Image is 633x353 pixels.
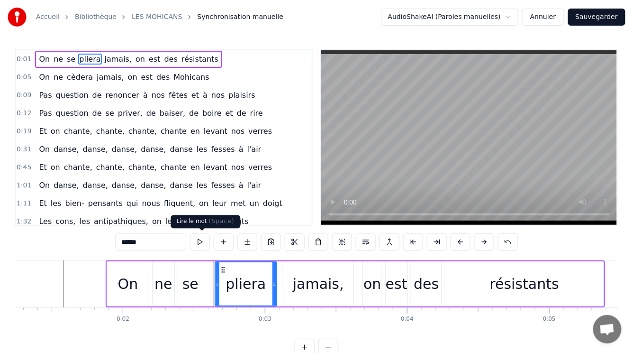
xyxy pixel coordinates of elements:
span: danse, [140,144,167,155]
span: nos [230,162,245,173]
span: en [190,162,201,173]
span: fliquent, [163,198,196,209]
span: Les [38,216,53,227]
span: On [38,72,51,83]
span: baiser, [159,108,186,119]
span: un [249,198,260,209]
span: nos [151,90,166,101]
span: et [225,108,234,119]
span: danse, [82,144,109,155]
span: des [155,72,171,83]
span: de [188,108,199,119]
span: se [66,54,76,65]
span: danse, [140,180,167,191]
span: Et [38,198,47,209]
span: pensants [87,198,124,209]
div: pliera [226,273,266,295]
img: youka [8,8,27,27]
span: 0:45 [17,163,31,172]
div: 0:04 [401,316,414,323]
span: 1:32 [17,217,31,226]
span: Synchronisation manuelle [198,12,284,22]
span: fesses [210,180,236,191]
span: Et [38,126,47,137]
span: Pas [38,90,53,101]
span: leur [164,216,181,227]
span: Mohicans [172,72,210,83]
div: 0:05 [543,316,556,323]
span: doigt [262,198,283,209]
span: jamais, [104,54,133,65]
span: cèdera [66,72,94,83]
span: 0:05 [17,73,31,82]
span: danse, [111,180,138,191]
span: à [238,180,244,191]
button: Annuler [522,9,564,26]
span: qui [126,198,139,209]
span: l'air [246,180,262,191]
div: jamais, [293,273,344,295]
span: 1:11 [17,199,31,208]
span: est [140,72,154,83]
span: boire [201,108,222,119]
span: de [145,108,157,119]
span: danse, [111,144,138,155]
span: nous [141,198,161,209]
span: danse, [82,180,109,191]
span: Pas [38,108,53,119]
span: fesses [210,144,236,155]
span: verres [247,162,273,173]
span: chante, [63,126,93,137]
span: ne [53,54,64,65]
span: chante [160,126,188,137]
span: des [163,54,179,65]
span: chante, [95,126,126,137]
a: Accueil [36,12,60,22]
span: ( Space ) [209,218,235,225]
div: résistants [490,273,559,295]
span: On [38,180,51,191]
span: ne [53,72,64,83]
span: les [50,198,63,209]
span: jamais, [96,72,125,83]
span: à [142,90,149,101]
span: chante, [127,126,158,137]
span: plaisirs [227,90,256,101]
span: On [38,54,51,65]
span: levant [203,162,228,173]
span: de [236,108,247,119]
span: en [190,126,201,137]
span: de [91,90,103,101]
span: chante [160,162,188,173]
span: résistants [181,54,219,65]
span: et [190,90,200,101]
span: à [202,90,208,101]
span: 1:01 [17,181,31,190]
nav: breadcrumb [36,12,283,22]
span: est [148,54,161,65]
span: les [196,180,208,191]
span: chante, [127,162,158,173]
span: met [230,198,247,209]
span: on [127,72,138,83]
div: des [414,273,439,295]
div: on [363,273,381,295]
span: on [151,216,163,227]
span: renoncer [105,90,140,101]
span: les [196,144,208,155]
div: 0:02 [117,316,129,323]
div: ne [154,273,172,295]
div: est [386,273,407,295]
span: danse [169,144,194,155]
span: priver, [117,108,144,119]
span: levant [203,126,228,137]
span: question [55,90,90,101]
div: On [118,273,138,295]
span: On [38,144,51,155]
span: question [55,108,90,119]
span: pliera [78,54,101,65]
span: 0:12 [17,109,31,118]
span: l'air [246,144,262,155]
a: LES MOHICANS [132,12,182,22]
a: Ouvrir le chat [593,315,622,344]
